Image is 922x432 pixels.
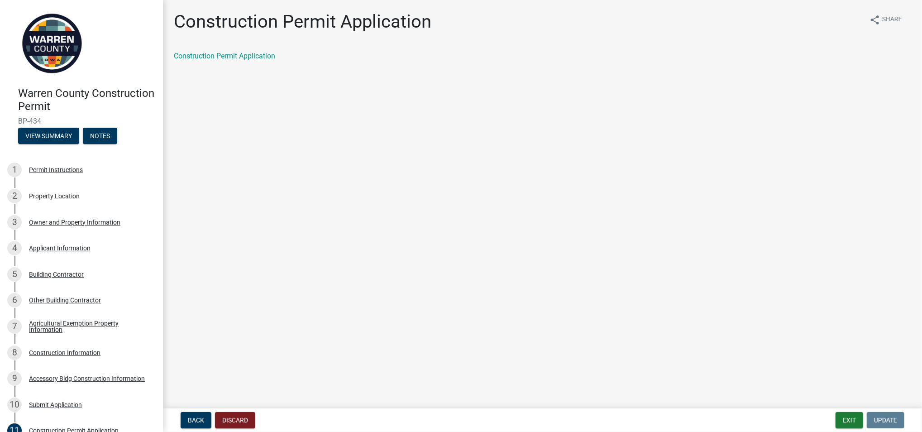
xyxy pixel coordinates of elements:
button: View Summary [18,128,79,144]
div: 2 [7,189,22,203]
div: 9 [7,371,22,386]
span: Update [874,417,897,424]
div: Applicant Information [29,245,91,251]
div: Agricultural Exemption Property Information [29,320,148,333]
div: Construction Information [29,350,100,356]
div: 10 [7,398,22,412]
div: Building Contractor [29,271,84,278]
div: Property Location [29,193,80,199]
span: Back [188,417,204,424]
div: 3 [7,215,22,230]
button: shareShare [862,11,909,29]
i: share [869,14,880,25]
div: 8 [7,346,22,360]
button: Exit [836,412,863,428]
div: 6 [7,293,22,307]
button: Back [181,412,211,428]
h4: Warren County Construction Permit [18,87,156,113]
div: Submit Application [29,402,82,408]
div: 5 [7,267,22,282]
span: BP-434 [18,117,145,125]
button: Notes [83,128,117,144]
div: Owner and Property Information [29,219,120,226]
h1: Construction Permit Application [174,11,431,33]
button: Update [867,412,904,428]
wm-modal-confirm: Summary [18,133,79,140]
div: 1 [7,163,22,177]
div: Other Building Contractor [29,297,101,303]
div: Permit Instructions [29,167,83,173]
button: Discard [215,412,255,428]
div: 7 [7,319,22,334]
a: Construction Permit Application [174,52,275,60]
div: Accessory Bldg Construction Information [29,375,145,382]
div: 4 [7,241,22,255]
img: Warren County, Iowa [18,10,86,77]
span: Share [882,14,902,25]
wm-modal-confirm: Notes [83,133,117,140]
